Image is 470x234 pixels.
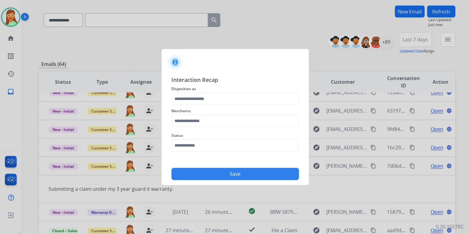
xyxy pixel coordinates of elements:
span: Status [171,132,299,139]
span: Disposition as [171,85,299,93]
span: Interaction Recap [171,75,299,85]
button: Save [171,168,299,180]
span: Merchants [171,107,299,115]
img: contactIcon [168,55,182,70]
p: 0.20.1027RC [436,223,464,230]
